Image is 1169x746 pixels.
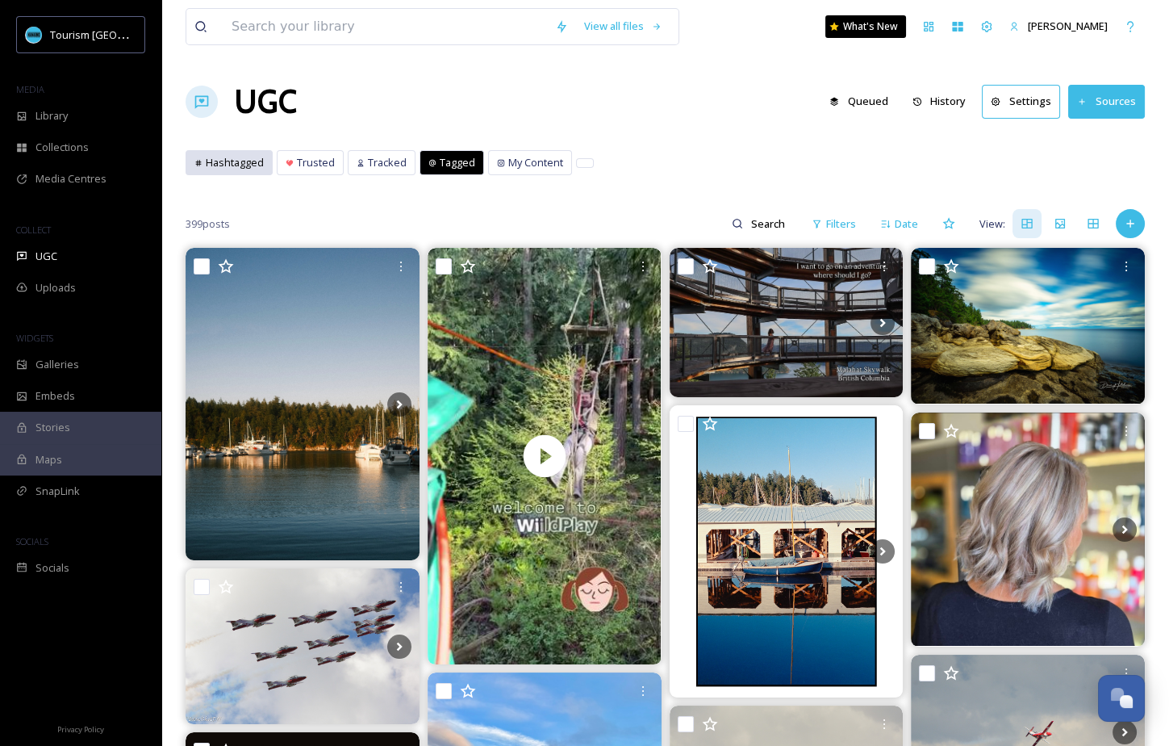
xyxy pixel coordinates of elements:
[16,224,51,236] span: COLLECT
[57,724,104,735] span: Privacy Policy
[895,216,918,232] span: Date
[1098,675,1145,722] button: Open Chat
[35,249,57,264] span: UGC
[26,27,42,43] img: tourism_nanaimo_logo.jpeg
[186,216,230,232] span: 399 posts
[186,568,420,724] img: It's #WorldPhotographyDay and while I love taking pictures of landscapes and animals, I will alwa...
[821,86,896,117] button: Queued
[35,171,106,186] span: Media Centres
[508,155,563,170] span: My Content
[428,248,662,664] img: thumbnail
[1001,10,1116,42] a: [PERSON_NAME]
[1028,19,1108,33] span: [PERSON_NAME]
[35,484,80,499] span: SnapLink
[368,155,407,170] span: Tracked
[234,78,297,126] a: UGC
[35,560,69,576] span: Socials
[982,85,1068,118] a: Settings
[186,248,420,559] img: your sign to go on an island adventure 🌊✨ shoutout hulloferries for making solo island getaways a...
[35,140,89,155] span: Collections
[50,27,194,42] span: Tourism [GEOGRAPHIC_DATA]
[16,535,48,547] span: SOCIALS
[297,155,335,170] span: Trusted
[911,413,1145,647] img: I love it when I make wonderful connections in my chair. Her hair turned out so beautifully. We m...
[57,719,104,738] a: Privacy Policy
[821,86,904,117] a: Queued
[35,388,75,404] span: Embeds
[670,248,904,396] img: Where will you go on the West Coast? 🌊✨ Will it be the misty evergreens of Washington, the rugged...
[440,155,475,170] span: Tagged
[743,207,795,240] input: Search
[206,155,264,170] span: Hashtagged
[16,83,44,95] span: MEDIA
[16,332,53,344] span: WIDGETS
[35,452,62,467] span: Maps
[826,216,856,232] span: Filters
[428,248,662,664] video: Would you play WiildPlay Sports (the video game)??? After much consideration…we would rather opt ...
[1068,85,1145,118] button: Sources
[35,420,70,435] span: Stories
[982,85,1060,118] button: Settings
[35,108,68,124] span: Library
[911,248,1145,404] img: A new creation from Newcastle Island near the Nanaimo Inner Harbour. What a fun place to explore ...
[576,10,670,42] a: View all files
[825,15,906,38] a: What's New
[979,216,1005,232] span: View:
[223,9,547,44] input: Search your library
[904,86,983,117] a: History
[35,357,79,372] span: Galleries
[904,86,975,117] button: History
[35,280,76,295] span: Uploads
[670,405,904,698] img: When we lived above the Nanaimo Yacht Club, evening walks along the water were part of our routin...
